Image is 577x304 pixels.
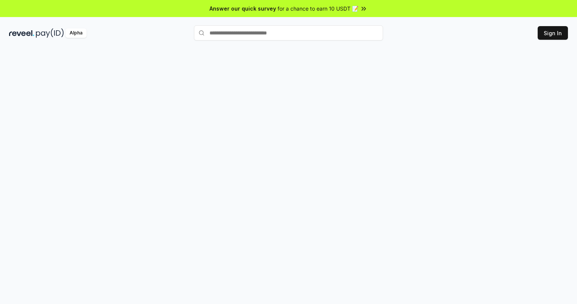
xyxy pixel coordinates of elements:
img: pay_id [36,28,64,38]
img: reveel_dark [9,28,34,38]
span: Answer our quick survey [209,5,276,12]
span: for a chance to earn 10 USDT 📝 [278,5,358,12]
button: Sign In [538,26,568,40]
div: Alpha [65,28,87,38]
